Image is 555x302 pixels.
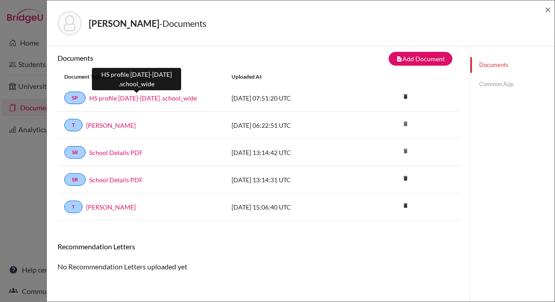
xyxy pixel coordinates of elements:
[225,73,359,81] div: Uploaded at
[399,90,412,103] i: delete
[64,92,86,104] a: SP
[225,175,359,185] div: [DATE] 13:14:31 UTC
[86,202,136,212] a: [PERSON_NAME]
[58,54,258,62] h6: Documents
[64,201,83,213] a: T
[58,242,459,251] h6: Recommendation Letters
[225,202,359,212] div: [DATE] 15:06:40 UTC
[399,200,412,212] a: delete
[64,119,83,131] a: T
[399,91,412,103] a: delete
[86,121,136,130] a: [PERSON_NAME]
[58,242,459,272] div: No Recommendation Letters uploaded yet
[89,148,143,157] a: School Details PDF
[64,173,86,186] a: SR
[89,18,159,29] strong: [PERSON_NAME]
[159,18,207,29] span: - Documents
[389,52,452,66] button: note_addAdd Document
[399,199,412,212] i: delete
[545,3,551,16] span: ×
[470,57,555,73] a: Documents
[399,173,412,185] a: delete
[225,121,359,130] div: [DATE] 06:22:51 UTC
[399,117,412,130] i: delete
[399,172,412,185] i: delete
[396,56,402,62] i: note_add
[89,93,197,103] a: HS profile [DATE]-[DATE] .school_wide
[92,68,181,90] div: HS profile [DATE]-[DATE] .school_wide
[89,175,143,185] a: School Details PDF
[58,73,225,81] div: Document Type / Name
[545,4,551,15] button: Close
[225,93,359,103] div: [DATE] 07:51:20 UTC
[470,76,555,92] a: Common App
[225,148,359,157] div: [DATE] 13:14:42 UTC
[399,144,412,158] i: delete
[64,146,86,159] a: SR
